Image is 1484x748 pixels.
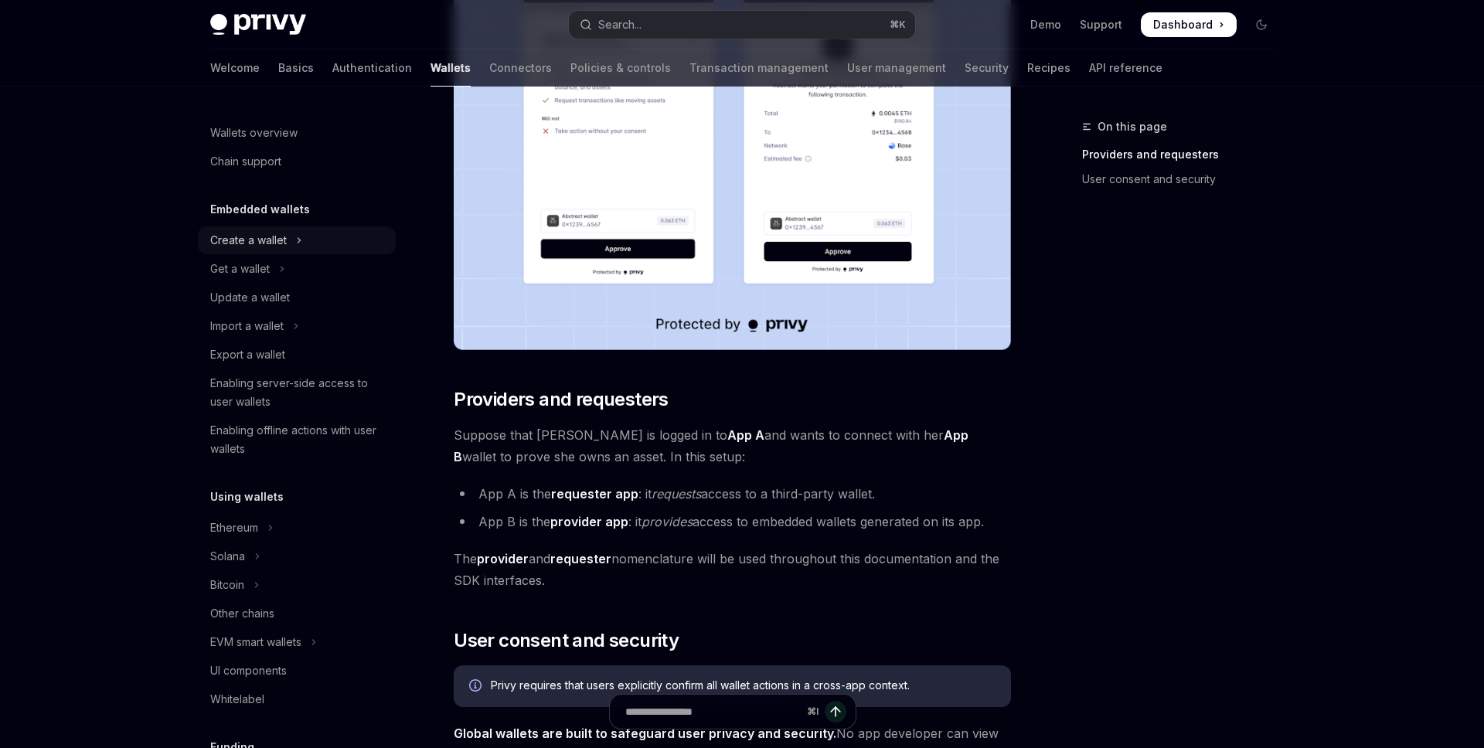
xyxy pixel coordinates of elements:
[454,548,1011,591] span: The and nomenclature will be used throughout this documentation and the SDK interfaces.
[210,374,386,411] div: Enabling server-side access to user wallets
[570,49,671,87] a: Policies & controls
[198,341,396,369] a: Export a wallet
[198,685,396,713] a: Whitelabel
[569,11,915,39] button: Open search
[1141,12,1237,37] a: Dashboard
[210,576,244,594] div: Bitcoin
[210,231,287,250] div: Create a wallet
[210,49,260,87] a: Welcome
[1098,117,1167,136] span: On this page
[198,628,396,656] button: Toggle EVM smart wallets section
[1027,49,1070,87] a: Recipes
[198,312,396,340] button: Toggle Import a wallet section
[278,49,314,87] a: Basics
[198,148,396,175] a: Chain support
[642,514,693,529] em: provides
[727,427,764,443] strong: App A
[1153,17,1213,32] span: Dashboard
[469,679,485,695] svg: Info
[198,600,396,627] a: Other chains
[198,226,396,254] button: Toggle Create a wallet section
[210,317,284,335] div: Import a wallet
[210,421,386,458] div: Enabling offline actions with user wallets
[454,427,968,464] strong: App B
[1082,167,1286,192] a: User consent and security
[198,571,396,599] button: Toggle Bitcoin section
[454,483,1011,505] li: App A is the : it access to a third-party wallet.
[1249,12,1274,37] button: Toggle dark mode
[210,518,258,537] div: Ethereum
[210,124,298,142] div: Wallets overview
[210,633,301,651] div: EVM smart wallets
[210,260,270,278] div: Get a wallet
[1089,49,1162,87] a: API reference
[198,255,396,283] button: Toggle Get a wallet section
[198,416,396,463] a: Enabling offline actions with user wallets
[210,200,310,219] h5: Embedded wallets
[198,369,396,416] a: Enabling server-side access to user wallets
[965,49,1009,87] a: Security
[210,14,306,36] img: dark logo
[210,547,245,566] div: Solana
[198,542,396,570] button: Toggle Solana section
[332,49,412,87] a: Authentication
[477,551,529,566] strong: provider
[550,514,628,529] strong: provider app
[1082,142,1286,167] a: Providers and requesters
[210,288,290,307] div: Update a wallet
[825,701,846,722] button: Send message
[652,486,701,501] em: requests
[1030,17,1061,32] a: Demo
[847,49,946,87] a: User management
[210,604,274,623] div: Other chains
[431,49,471,87] a: Wallets
[454,387,669,412] span: Providers and requesters
[198,657,396,685] a: UI components
[598,15,642,34] div: Search...
[689,49,829,87] a: Transaction management
[551,486,638,501] strong: requester app
[198,284,396,311] a: Update a wallet
[210,488,284,506] h5: Using wallets
[454,511,1011,532] li: App B is the : it access to embedded wallets generated on its app.
[210,345,285,364] div: Export a wallet
[491,678,996,695] div: Privy requires that users explicitly confirm all wallet actions in a cross-app context.
[1080,17,1122,32] a: Support
[625,695,801,729] input: Ask a question...
[210,690,264,709] div: Whitelabel
[550,551,611,566] strong: requester
[210,152,281,171] div: Chain support
[890,19,906,31] span: ⌘ K
[198,514,396,542] button: Toggle Ethereum section
[489,49,552,87] a: Connectors
[210,661,287,680] div: UI components
[198,119,396,147] a: Wallets overview
[454,424,1011,467] span: Suppose that [PERSON_NAME] is logged in to and wants to connect with her wallet to prove she owns...
[454,628,679,653] span: User consent and security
